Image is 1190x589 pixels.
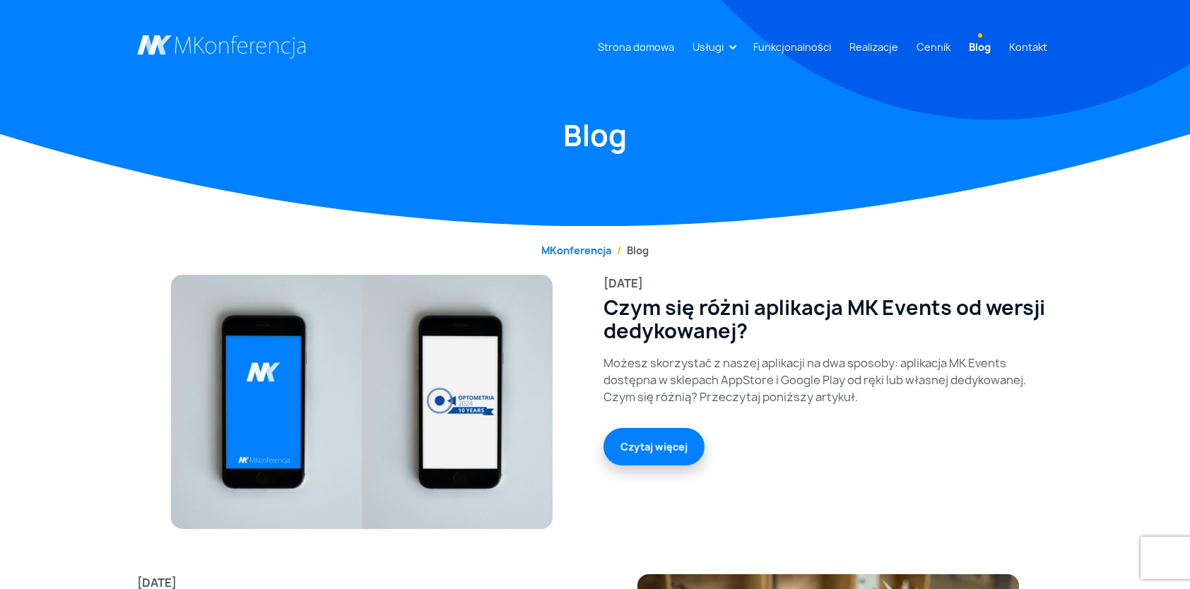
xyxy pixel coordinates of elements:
[603,275,1053,292] div: [DATE]
[611,243,649,258] li: Blog
[963,34,996,60] a: Blog
[844,34,904,60] a: Realizacje
[541,244,611,257] a: MKonferencja
[171,275,553,529] img: Czym się różni aplikacja MK Events od wersji dedykowanej?
[603,428,705,465] a: Czytaj więcej
[748,34,837,60] a: Funkcjonalności
[137,117,1053,155] h1: Blog
[603,355,1053,405] p: Możesz skorzystać z naszej aplikacji na dwa sposoby: aplikacja MK Events dostępna w sklepach AppS...
[137,243,1053,258] nav: breadcrumb
[687,34,729,60] a: Usługi
[592,34,680,60] a: Strona domowa
[603,296,1053,343] a: Czym się różni aplikacja MK Events od wersji dedykowanej?
[911,34,956,60] a: Cennik
[1003,34,1053,60] a: Kontakt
